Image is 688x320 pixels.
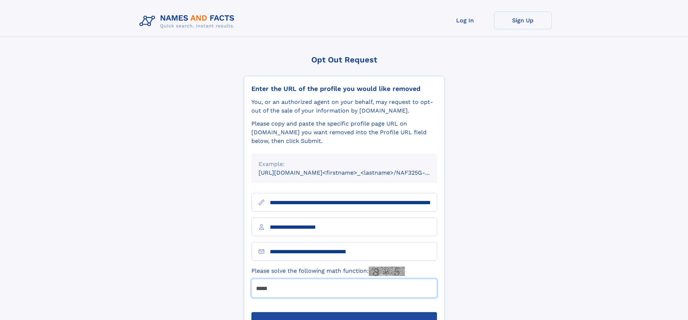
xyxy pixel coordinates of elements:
[436,12,494,29] a: Log In
[251,267,405,276] label: Please solve the following math function:
[244,55,445,64] div: Opt Out Request
[259,160,430,168] div: Example:
[494,12,552,29] a: Sign Up
[259,169,451,176] small: [URL][DOMAIN_NAME]<firstname>_<lastname>/NAF325G-xxxxxxxx
[251,119,437,145] div: Please copy and paste the specific profile page URL on [DOMAIN_NAME] you want removed into the Pr...
[251,98,437,115] div: You, or an authorized agent on your behalf, may request to opt-out of the sale of your informatio...
[251,85,437,93] div: Enter the URL of the profile you would like removed
[137,12,241,31] img: Logo Names and Facts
